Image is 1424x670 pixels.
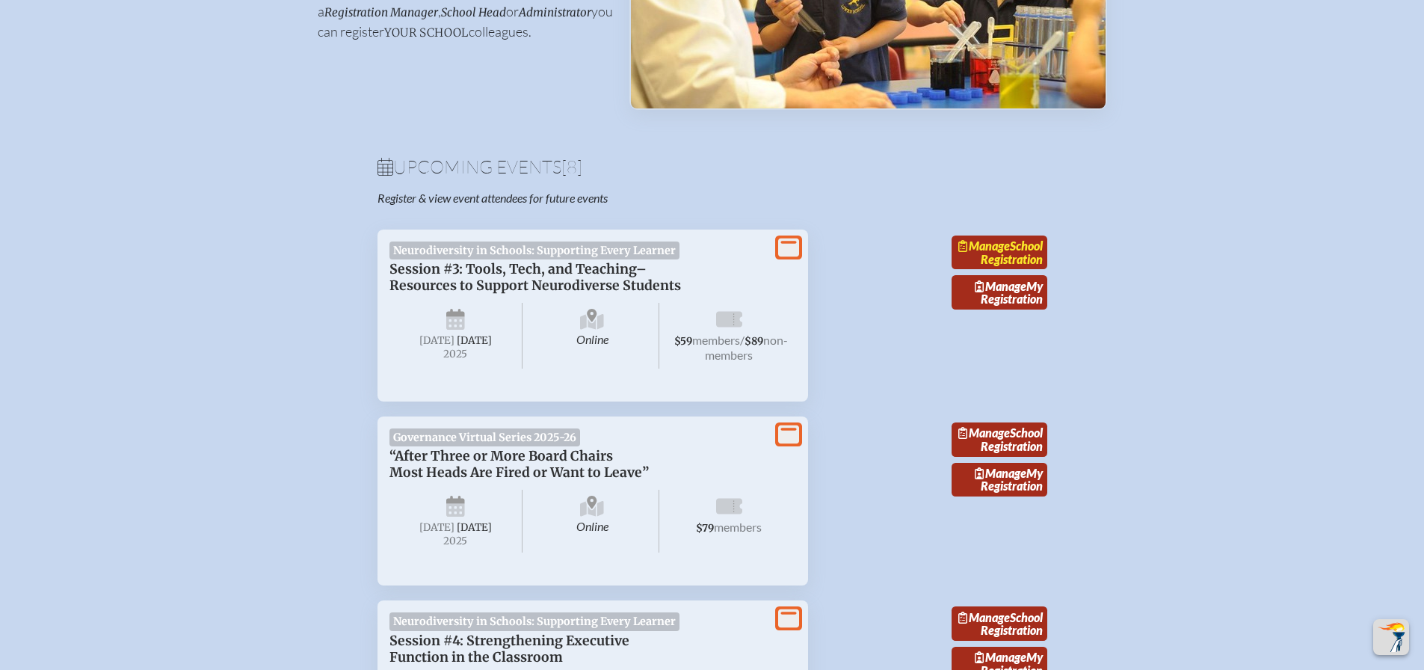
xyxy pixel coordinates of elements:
span: 2025 [401,535,511,547]
span: $89 [745,335,763,348]
p: Register & view event attendees for future events [377,191,772,206]
span: Online [525,303,659,369]
a: ManageMy Registration [952,463,1047,497]
span: $59 [674,335,692,348]
a: ManageSchool Registration [952,236,1047,270]
span: 2025 [401,348,511,360]
span: Governance Virtual Series 2025-26 [389,428,581,446]
span: Session #3: Tools, Tech, and Teaching–Resources to Support Neurodiverse Students [389,261,681,294]
span: Manage [958,239,1010,253]
span: “After Three or More Board Chairs Most Heads Are Fired or Want to Leave” [389,448,649,481]
span: Session #4: Strengthening Executive Function in the Classroom [389,633,629,666]
span: [DATE] [419,334,454,347]
span: non-members [705,333,788,362]
span: Manage [975,650,1026,664]
img: To the top [1376,622,1406,652]
span: Manage [958,425,1010,440]
span: Manage [975,279,1026,293]
span: [DATE] [419,521,454,534]
span: School Head [441,5,506,19]
span: Neurodiversity in Schools: Supporting Every Learner [389,612,680,630]
a: ManageMy Registration [952,275,1047,310]
a: ManageSchool Registration [952,606,1047,641]
span: Manage [958,610,1010,624]
span: [DATE] [457,334,492,347]
span: [DATE] [457,521,492,534]
h1: Upcoming Events [377,158,1047,176]
span: [8] [561,156,582,178]
span: Online [525,490,659,553]
span: your school [384,25,469,40]
span: Administrator [519,5,591,19]
a: ManageSchool Registration [952,422,1047,457]
span: $79 [696,522,714,535]
span: members [714,520,762,534]
span: Manage [975,466,1026,480]
button: Scroll Top [1373,619,1409,655]
span: members [692,333,740,347]
span: / [740,333,745,347]
span: Neurodiversity in Schools: Supporting Every Learner [389,242,680,259]
span: Registration Manager [324,5,438,19]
